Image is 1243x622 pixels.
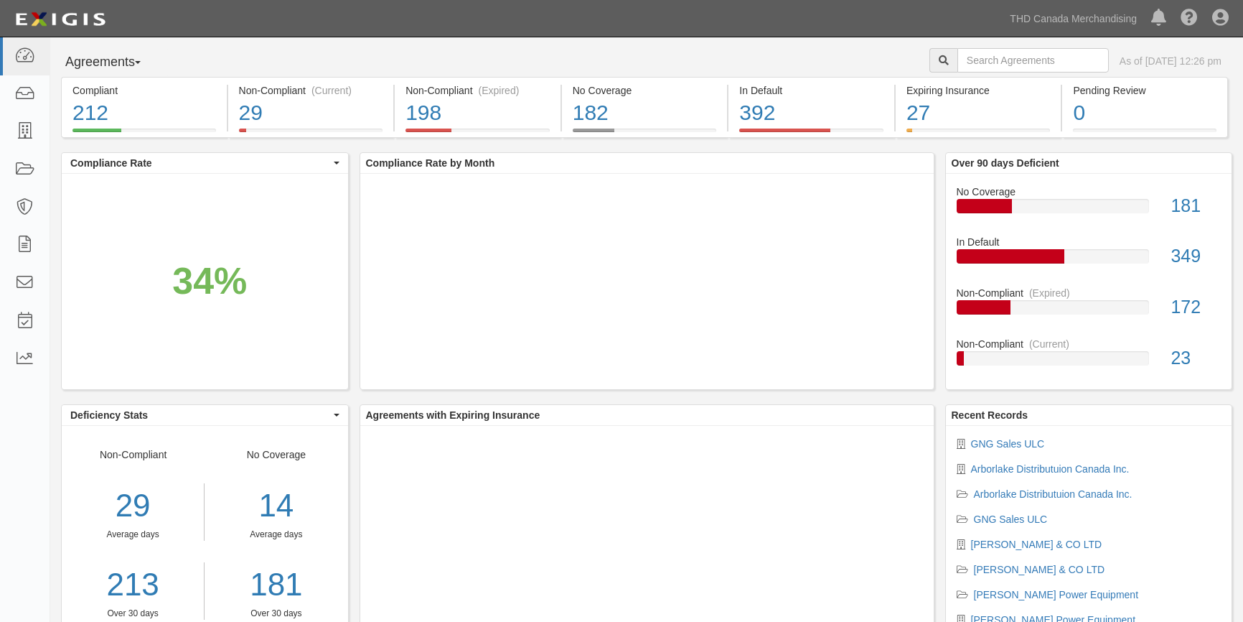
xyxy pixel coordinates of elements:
[974,564,1105,575] a: [PERSON_NAME] & CO LTD
[72,83,216,98] div: Compliant
[974,514,1048,525] a: GNG Sales ULC
[562,129,728,140] a: No Coverage182
[1160,193,1232,219] div: 181
[739,83,883,98] div: In Default
[61,129,227,140] a: Compliant212
[239,98,383,129] div: 29
[366,157,495,169] b: Compliance Rate by Month
[946,286,1232,300] div: Non-Compliant
[906,98,1051,129] div: 27
[62,562,204,608] a: 213
[957,185,1221,236] a: No Coverage181
[1073,98,1216,129] div: 0
[1181,10,1198,27] i: Help Center - Complianz
[896,129,1061,140] a: Expiring Insurance27
[70,408,330,422] span: Deficiency Stats
[405,83,550,98] div: Non-Compliant (Expired)
[957,337,1221,377] a: Non-Compliant(Current)23
[1029,337,1069,351] div: (Current)
[906,83,1051,98] div: Expiring Insurance
[215,483,337,529] div: 14
[62,529,204,541] div: Average days
[1029,286,1070,300] div: (Expired)
[946,185,1232,199] div: No Coverage
[739,98,883,129] div: 392
[573,98,717,129] div: 182
[62,153,348,173] button: Compliance Rate
[1160,294,1232,320] div: 172
[952,409,1028,421] b: Recent Records
[215,562,337,608] a: 181
[952,157,1059,169] b: Over 90 days Deficient
[239,83,383,98] div: Non-Compliant (Current)
[957,235,1221,286] a: In Default349
[974,488,1132,500] a: Arborlake Distributuion Canada Inc.
[62,608,204,620] div: Over 30 days
[1160,345,1232,371] div: 23
[1073,83,1216,98] div: Pending Review
[957,48,1109,73] input: Search Agreements
[70,156,330,170] span: Compliance Rate
[172,254,247,307] div: 34%
[573,83,717,98] div: No Coverage
[72,98,216,129] div: 212
[11,6,110,32] img: logo-5460c22ac91f19d4615b14bd174203de0afe785f0fc80cf4dbbc73dc1793850b.png
[205,447,347,620] div: No Coverage
[366,409,540,421] b: Agreements with Expiring Insurance
[1120,54,1221,68] div: As of [DATE] 12:26 pm
[1003,4,1144,33] a: THD Canada Merchandising
[728,129,894,140] a: In Default392
[974,589,1139,600] a: [PERSON_NAME] Power Equipment
[62,483,204,529] div: 29
[215,529,337,541] div: Average days
[971,539,1102,550] a: [PERSON_NAME] & CO LTD
[971,463,1130,475] a: Arborlake Distributuion Canada Inc.
[61,48,169,77] button: Agreements
[62,405,348,425] button: Deficiency Stats
[395,129,560,140] a: Non-Compliant(Expired)198
[946,337,1232,351] div: Non-Compliant
[311,83,352,98] div: (Current)
[1160,243,1232,269] div: 349
[971,438,1045,450] a: GNG Sales ULC
[215,608,337,620] div: Over 30 days
[1062,129,1228,140] a: Pending Review0
[62,447,205,620] div: Non-Compliant
[479,83,520,98] div: (Expired)
[228,129,394,140] a: Non-Compliant(Current)29
[946,235,1232,249] div: In Default
[957,286,1221,337] a: Non-Compliant(Expired)172
[405,98,550,129] div: 198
